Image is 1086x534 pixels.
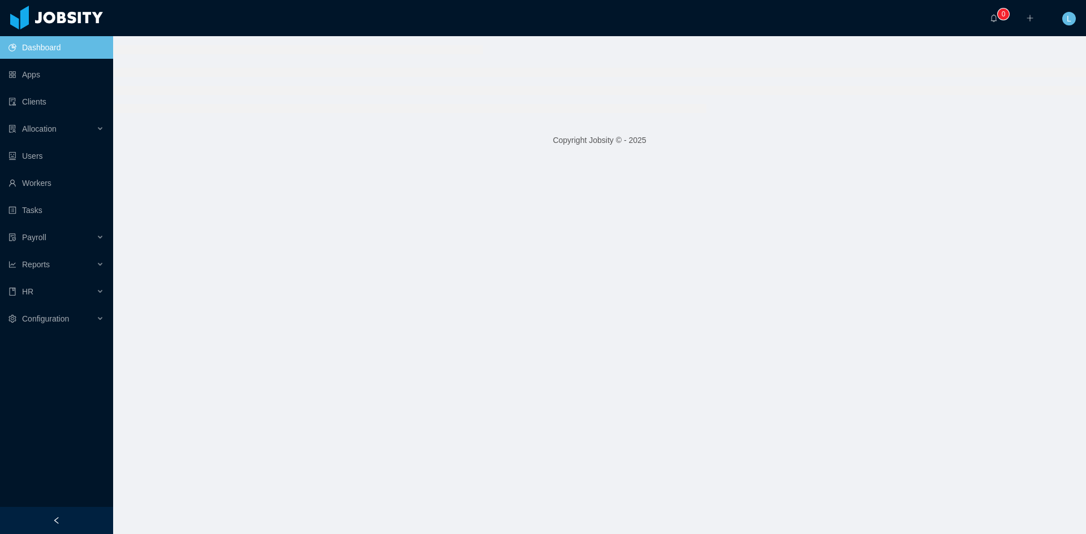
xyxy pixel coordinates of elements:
[8,90,104,113] a: icon: auditClients
[22,287,33,296] span: HR
[22,260,50,269] span: Reports
[8,145,104,167] a: icon: robotUsers
[22,233,46,242] span: Payroll
[113,121,1086,160] footer: Copyright Jobsity © - 2025
[1067,12,1071,25] span: L
[8,125,16,133] i: icon: solution
[8,288,16,296] i: icon: book
[8,261,16,268] i: icon: line-chart
[8,199,104,222] a: icon: profileTasks
[1026,14,1034,22] i: icon: plus
[998,8,1009,20] sup: 0
[990,14,998,22] i: icon: bell
[22,314,69,323] span: Configuration
[22,124,57,133] span: Allocation
[8,36,104,59] a: icon: pie-chartDashboard
[8,63,104,86] a: icon: appstoreApps
[8,233,16,241] i: icon: file-protect
[8,172,104,194] a: icon: userWorkers
[8,315,16,323] i: icon: setting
